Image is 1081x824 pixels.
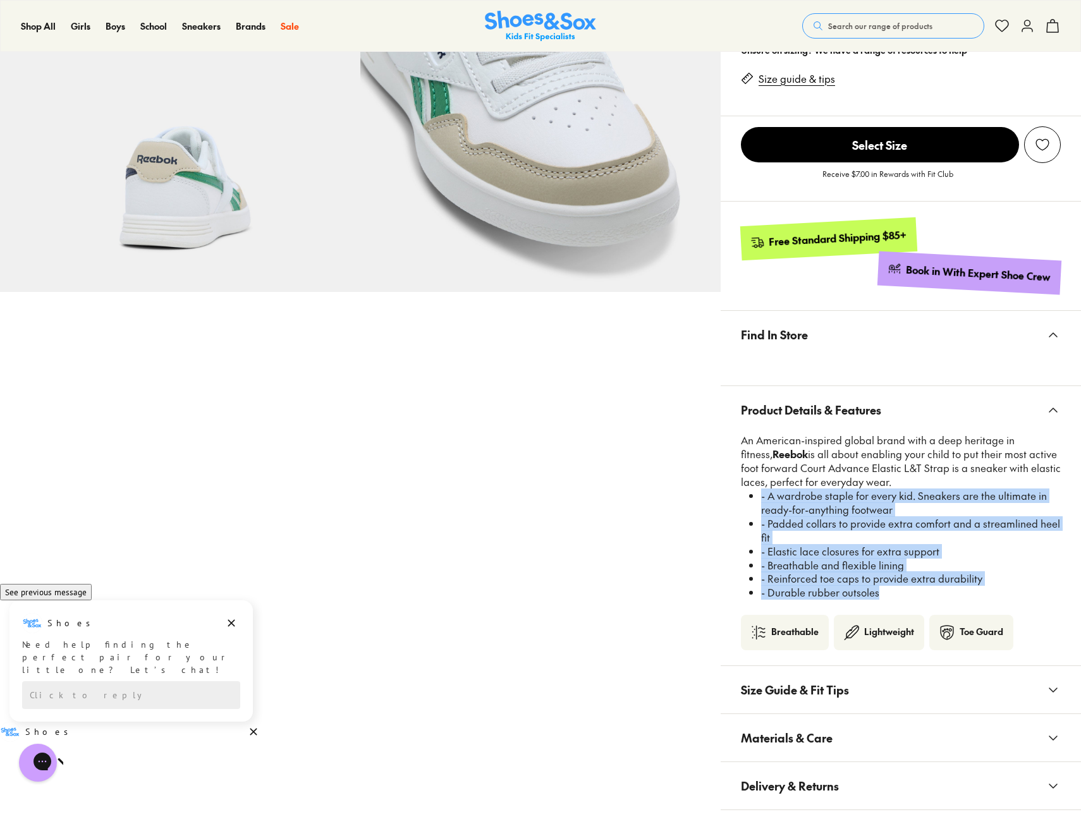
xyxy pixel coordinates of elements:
li: - Padded collars to provide extra comfort and a streamlined heel fit [761,517,1061,545]
strong: Reebok [773,447,808,461]
button: Dismiss campaign [245,141,262,159]
img: breathable.png [751,625,766,640]
img: SNS_Logo_Responsive.svg [485,11,596,42]
img: lightweigh-icon.png [844,625,859,640]
div: Reply to the campaigns [22,99,240,127]
span: Delivery & Returns [741,767,839,804]
button: Delivery & Returns [721,762,1081,809]
a: Sneakers [182,20,221,33]
span: Materials & Care [741,719,833,756]
p: Receive $7.00 in Rewards with Fit Club [822,168,953,191]
img: toe-guard-icon.png [939,625,955,640]
p: An American-inspired global brand with a deep heritage in fitness, is all about enabling your chi... [741,433,1061,489]
span: Find In Store [741,316,808,353]
div: Message from Shoes. Need help finding the perfect pair for your little one? Let’s chat! [9,31,253,94]
button: Add to Wishlist [1024,126,1061,163]
a: Shop All [21,20,56,33]
span: Search our range of products [828,20,932,32]
a: Girls [71,20,90,33]
button: Find In Store [721,311,1081,358]
button: Size Guide & Fit Tips [721,666,1081,713]
li: - Elastic lace closures for extra support [761,545,1061,559]
img: Shoes logo [22,31,42,51]
h3: Shoes [25,143,75,156]
span: Shop All [21,20,56,32]
button: Product Details & Features [721,386,1081,433]
span: Size Guide & Fit Tips [741,671,849,708]
h3: Shoes [47,35,97,47]
span: Product Details & Features [741,391,881,428]
iframe: Gorgias live chat messenger [13,739,63,786]
a: Book in With Expert Shoe Crew [877,251,1061,295]
a: Shoes & Sox [485,11,596,42]
button: Search our range of products [802,13,984,39]
span: Sneakers [182,20,221,32]
span: Brands [236,20,266,32]
div: Toe Guard [960,625,1003,640]
li: - Durable rubber outsoles [761,586,1061,600]
a: Size guide & tips [759,72,835,86]
a: Boys [106,20,125,33]
span: See previous message [5,4,87,16]
li: - A wardrobe staple for every kid. Sneakers are the ultimate in ready-for-anything footwear [761,489,1061,517]
a: Free Standard Shipping $85+ [740,217,917,260]
button: Dismiss campaign [223,32,240,50]
div: Campaign message [9,18,253,140]
span: Boys [106,20,125,32]
button: Materials & Care [721,714,1081,761]
span: Sale [281,20,299,32]
div: Free Standard Shipping $85+ [769,228,907,249]
li: - Breathable and flexible lining [761,559,1061,573]
a: Sale [281,20,299,33]
a: Brands [236,20,266,33]
a: School [140,20,167,33]
div: Need help finding the perfect pair for your little one? Let’s chat! [22,56,240,94]
div: Book in With Expert Shoe Crew [906,263,1051,284]
div: Breathable [771,625,819,640]
span: School [140,20,167,32]
span: Select Size [741,127,1019,162]
span: Girls [71,20,90,32]
iframe: Find in Store [741,358,1061,370]
li: - Reinforced toe caps to provide extra durability [761,572,1061,586]
button: Select Size [741,126,1019,163]
div: Lightweight [864,625,914,640]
